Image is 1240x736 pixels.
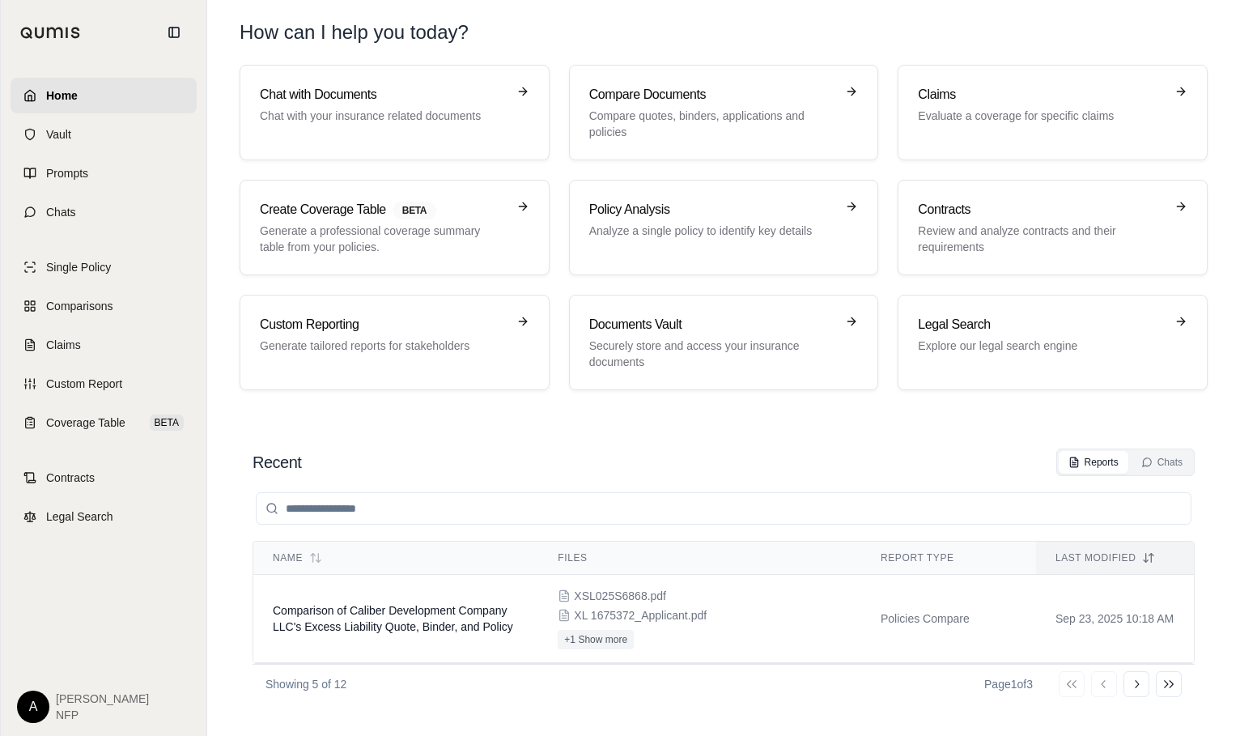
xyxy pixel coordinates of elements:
span: XL 1675372_Applicant.pdf [574,607,707,623]
div: Reports [1068,456,1119,469]
a: Claims [11,327,197,363]
td: Sep 23, 2025 10:18 AM [1036,575,1194,663]
a: ContractsReview and analyze contracts and their requirements [898,180,1208,275]
button: Collapse sidebar [161,19,187,45]
span: Contracts [46,470,95,486]
span: BETA [393,202,436,219]
span: Home [46,87,78,104]
p: Generate a professional coverage summary table from your policies. [260,223,507,255]
span: Single Policy [46,259,111,275]
span: NFP [56,707,149,723]
h3: Policy Analysis [589,200,836,219]
h3: Contracts [918,200,1165,219]
h3: Chat with Documents [260,85,507,104]
th: Report Type [861,542,1036,575]
a: Documents VaultSecurely store and access your insurance documents [569,295,879,390]
span: Claims [46,337,81,353]
button: +1 Show more [558,630,634,649]
span: Prompts [46,165,88,181]
span: BETA [150,415,184,431]
a: Home [11,78,197,113]
p: Compare quotes, binders, applications and policies [589,108,836,140]
span: Coverage Table [46,415,125,431]
div: A [17,691,49,723]
button: Reports [1059,451,1128,474]
div: Chats [1141,456,1183,469]
span: Comparisons [46,298,113,314]
h3: Custom Reporting [260,315,507,334]
img: Qumis Logo [20,27,81,39]
th: Files [538,542,861,575]
a: Chats [11,194,197,230]
a: Single Policy [11,249,197,285]
p: Explore our legal search engine [918,338,1165,354]
h3: Create Coverage Table [260,200,507,219]
p: Securely store and access your insurance documents [589,338,836,370]
span: Legal Search [46,508,113,525]
button: Chats [1132,451,1192,474]
a: Create Coverage TableBETAGenerate a professional coverage summary table from your policies. [240,180,550,275]
a: Coverage TableBETA [11,405,197,440]
span: XSL025S6868.pdf [574,588,666,604]
a: Comparisons [11,288,197,324]
a: Compare DocumentsCompare quotes, binders, applications and policies [569,65,879,160]
a: ClaimsEvaluate a coverage for specific claims [898,65,1208,160]
span: Custom Report [46,376,122,392]
span: Comparison of Caliber Development Company LLC's Excess Liability Quote, Binder, and Policy [273,604,513,633]
h3: Claims [918,85,1165,104]
a: Policy AnalysisAnalyze a single policy to identify key details [569,180,879,275]
span: Chats [46,204,76,220]
a: Custom Report [11,366,197,402]
h3: Legal Search [918,315,1165,334]
p: Analyze a single policy to identify key details [589,223,836,239]
a: Chat with DocumentsChat with your insurance related documents [240,65,550,160]
a: Legal SearchExplore our legal search engine [898,295,1208,390]
div: Last modified [1055,551,1174,564]
h2: Recent [253,451,301,474]
td: Policies Compare [861,575,1036,663]
a: Contracts [11,460,197,496]
p: Generate tailored reports for stakeholders [260,338,507,354]
span: [PERSON_NAME] [56,691,149,707]
a: Custom ReportingGenerate tailored reports for stakeholders [240,295,550,390]
h3: Compare Documents [589,85,836,104]
p: Review and analyze contracts and their requirements [918,223,1165,255]
p: Showing 5 of 12 [265,676,346,692]
div: Name [273,551,519,564]
p: Evaluate a coverage for specific claims [918,108,1165,124]
h3: Documents Vault [589,315,836,334]
span: Vault [46,126,71,143]
a: Vault [11,117,197,152]
div: Page 1 of 3 [984,676,1033,692]
a: Legal Search [11,499,197,534]
a: Prompts [11,155,197,191]
p: Chat with your insurance related documents [260,108,507,124]
h1: How can I help you today? [240,19,1208,45]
